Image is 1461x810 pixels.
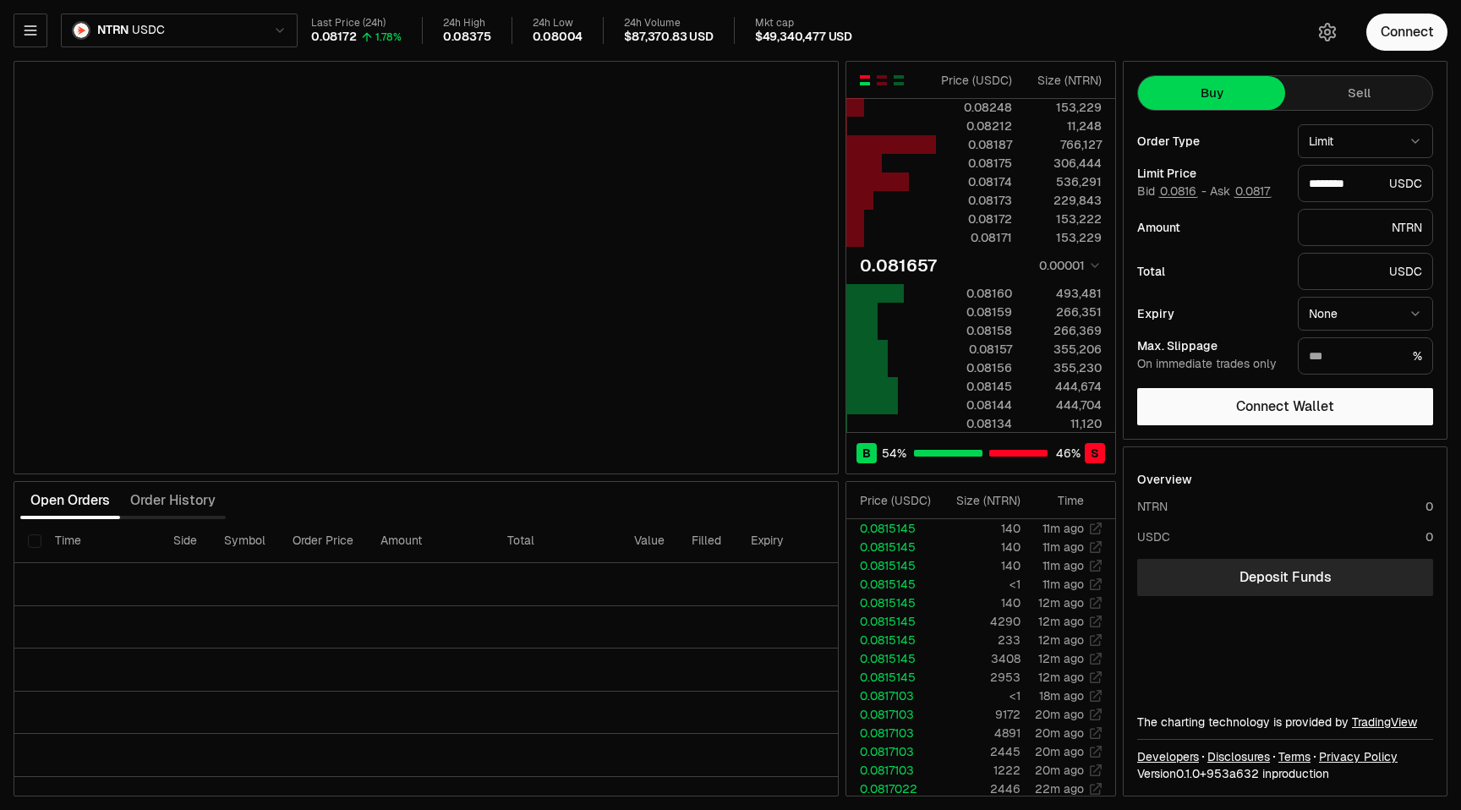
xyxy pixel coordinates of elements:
time: 20m ago [1035,707,1084,722]
button: 0.0816 [1158,184,1198,198]
td: 0.0815145 [846,594,938,612]
td: 140 [938,594,1021,612]
div: 306,444 [1026,155,1102,172]
div: 0.08175 [937,155,1012,172]
th: Total [494,519,621,563]
td: 2445 [938,742,1021,761]
div: On immediate trades only [1137,357,1284,372]
button: Show Buy and Sell Orders [858,74,872,87]
td: 0.0817103 [846,724,938,742]
div: USDC [1298,253,1433,290]
div: 355,230 [1026,359,1102,376]
button: Select all [28,534,41,548]
div: 11,120 [1026,415,1102,432]
time: 22m ago [1035,781,1084,796]
div: Expiry [1137,308,1284,320]
td: 0.0815145 [846,612,938,631]
time: 11m ago [1042,577,1084,592]
td: 2953 [938,668,1021,687]
td: 0.0815145 [846,649,938,668]
div: Total [1137,265,1284,277]
div: 0.08145 [937,378,1012,395]
div: $87,370.83 USD [624,30,713,45]
div: Time [1035,492,1084,509]
div: Version 0.1.0 + in production [1137,765,1433,782]
div: 766,127 [1026,136,1102,153]
div: 1.78% [375,30,402,44]
div: 0.08144 [937,397,1012,413]
time: 20m ago [1035,725,1084,741]
button: Limit [1298,124,1433,158]
div: 11,248 [1026,118,1102,134]
button: 0.00001 [1034,255,1102,276]
div: 444,674 [1026,378,1102,395]
td: 1222 [938,761,1021,780]
div: 355,206 [1026,341,1102,358]
th: Order Price [279,519,367,563]
div: 24h High [443,17,491,30]
div: 493,481 [1026,285,1102,302]
div: Size ( NTRN ) [1026,72,1102,89]
div: $49,340,477 USD [755,30,852,45]
span: Bid - [1137,184,1207,200]
div: 0.08248 [937,99,1012,116]
div: The charting technology is provided by [1137,714,1433,731]
div: 0.08172 [937,211,1012,227]
div: 0.08158 [937,322,1012,339]
div: Last Price (24h) [311,17,402,30]
td: 0.0815145 [846,631,938,649]
iframe: Financial Chart [14,62,838,473]
div: 24h Low [533,17,583,30]
span: 46 % [1056,445,1081,462]
td: 0.0817103 [846,687,938,705]
div: 24h Volume [624,17,713,30]
button: Show Buy Orders Only [892,74,906,87]
time: 12m ago [1038,632,1084,648]
td: <1 [938,687,1021,705]
td: 0.0815145 [846,519,938,538]
div: 0.08173 [937,192,1012,209]
div: Order Type [1137,135,1284,147]
div: 0.08159 [937,304,1012,320]
div: 0.081657 [860,254,937,277]
td: 0.0815145 [846,556,938,575]
button: Connect [1366,14,1447,51]
div: 536,291 [1026,173,1102,190]
button: Show Sell Orders Only [875,74,889,87]
div: Price ( USDC ) [937,72,1012,89]
td: 9172 [938,705,1021,724]
div: 0.08375 [443,30,491,45]
td: 140 [938,556,1021,575]
div: 0 [1425,528,1433,545]
div: 0.08004 [533,30,583,45]
div: Mkt cap [755,17,852,30]
span: NTRN [97,23,129,38]
td: 0.0815145 [846,538,938,556]
div: Amount [1137,222,1284,233]
div: % [1298,337,1433,375]
td: 4290 [938,612,1021,631]
td: 0.0817103 [846,761,938,780]
a: Disclosures [1207,748,1270,765]
a: Privacy Policy [1319,748,1398,765]
span: 953a6329c163310e6a6bf567f03954a37d74ab26 [1207,766,1259,781]
th: Filled [678,519,737,563]
time: 18m ago [1039,688,1084,703]
th: Time [41,519,160,563]
div: 444,704 [1026,397,1102,413]
div: Overview [1137,471,1192,488]
td: 140 [938,519,1021,538]
time: 12m ago [1038,614,1084,629]
button: None [1298,297,1433,331]
time: 11m ago [1042,558,1084,573]
div: 0.08171 [937,229,1012,246]
th: Value [621,519,678,563]
div: 153,229 [1026,99,1102,116]
button: Buy [1138,76,1285,110]
td: 233 [938,631,1021,649]
button: Open Orders [20,484,120,517]
div: 229,843 [1026,192,1102,209]
td: 0.0815145 [846,575,938,594]
div: Price ( USDC ) [860,492,937,509]
div: 0.08134 [937,415,1012,432]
